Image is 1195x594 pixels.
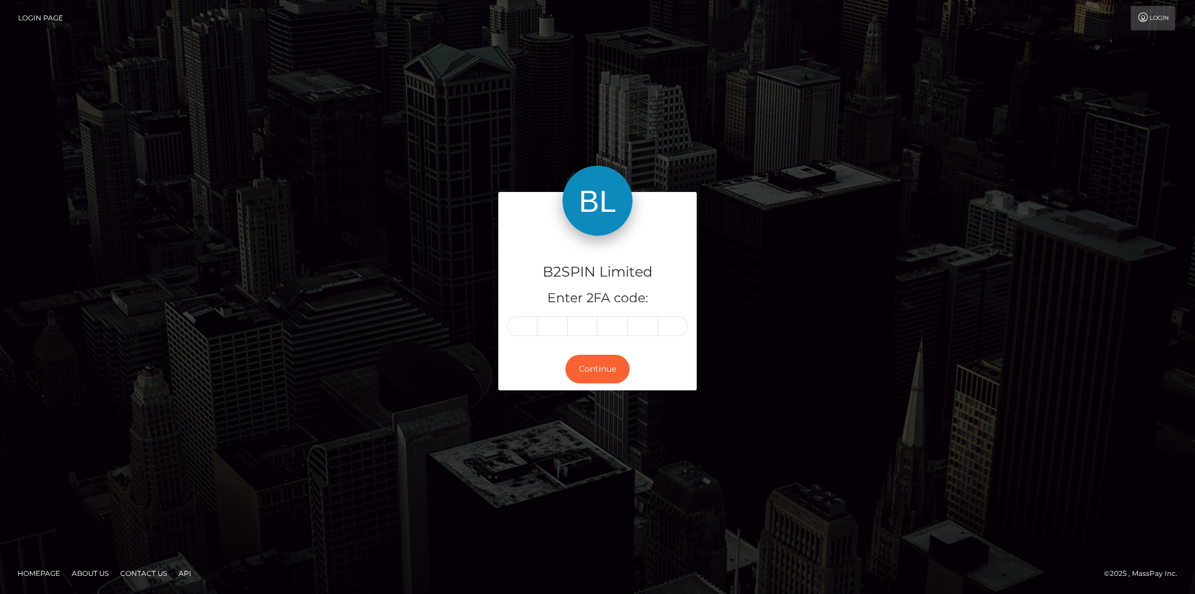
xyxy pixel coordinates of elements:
img: B2SPIN Limited [562,166,633,236]
a: About Us [67,564,113,582]
a: API [174,564,196,582]
a: Homepage [13,564,65,582]
div: © 2025 , MassPay Inc. [1104,567,1186,580]
a: Login [1131,6,1175,30]
a: Login Page [18,6,63,30]
button: Continue [565,355,630,383]
a: Contact Us [116,564,172,582]
h4: B2SPIN Limited [507,262,688,282]
h5: Enter 2FA code: [507,289,688,308]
